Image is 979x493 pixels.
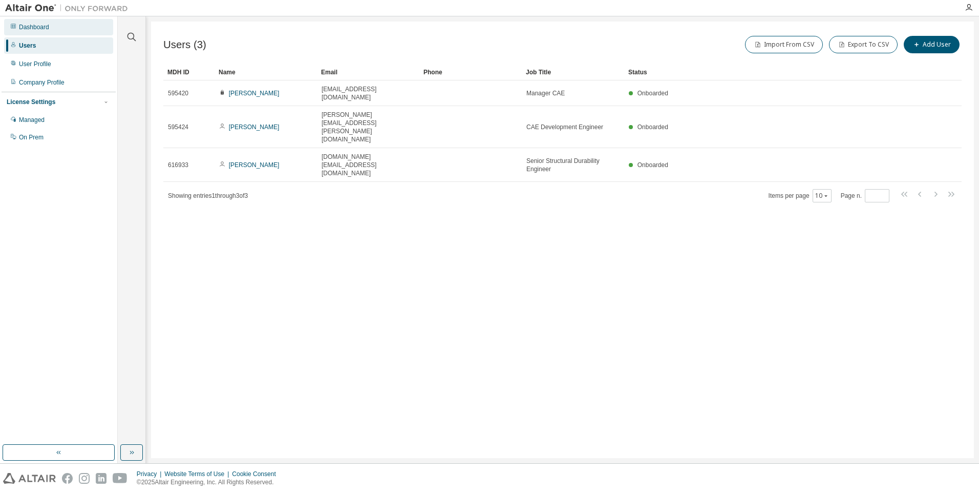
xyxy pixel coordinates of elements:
[637,90,668,97] span: Onboarded
[229,161,280,169] a: [PERSON_NAME]
[19,116,45,124] div: Managed
[168,123,188,131] span: 595424
[829,36,898,53] button: Export To CSV
[3,473,56,484] img: altair_logo.svg
[19,23,49,31] div: Dashboard
[7,98,55,106] div: License Settings
[841,189,889,202] span: Page n.
[168,89,188,97] span: 595420
[19,60,51,68] div: User Profile
[526,64,620,80] div: Job Title
[904,36,960,53] button: Add User
[168,161,188,169] span: 616933
[769,189,832,202] span: Items per page
[19,42,36,50] div: Users
[322,111,415,143] span: [PERSON_NAME][EMAIL_ADDRESS][PERSON_NAME][DOMAIN_NAME]
[815,192,829,200] button: 10
[219,64,313,80] div: Name
[229,90,280,97] a: [PERSON_NAME]
[137,470,164,478] div: Privacy
[96,473,107,484] img: linkedin.svg
[322,153,415,177] span: [DOMAIN_NAME][EMAIL_ADDRESS][DOMAIN_NAME]
[5,3,133,13] img: Altair One
[62,473,73,484] img: facebook.svg
[167,64,210,80] div: MDH ID
[628,64,908,80] div: Status
[79,473,90,484] img: instagram.svg
[526,157,620,173] span: Senior Structural Durability Engineer
[526,89,565,97] span: Manager CAE
[168,192,248,199] span: Showing entries 1 through 3 of 3
[321,64,415,80] div: Email
[19,133,44,141] div: On Prem
[423,64,518,80] div: Phone
[19,78,65,87] div: Company Profile
[745,36,823,53] button: Import From CSV
[164,470,232,478] div: Website Terms of Use
[526,123,603,131] span: CAE Development Engineer
[163,39,206,51] span: Users (3)
[322,85,415,101] span: [EMAIL_ADDRESS][DOMAIN_NAME]
[229,124,280,131] a: [PERSON_NAME]
[232,470,282,478] div: Cookie Consent
[113,473,127,484] img: youtube.svg
[637,124,668,131] span: Onboarded
[137,478,282,487] p: © 2025 Altair Engineering, Inc. All Rights Reserved.
[637,161,668,169] span: Onboarded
